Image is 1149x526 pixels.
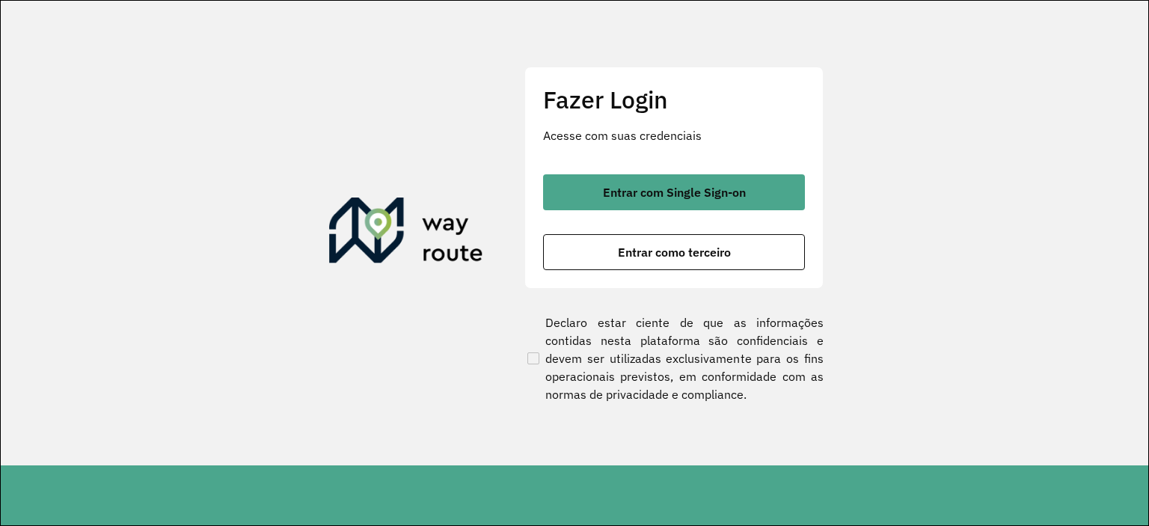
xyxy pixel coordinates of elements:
h2: Fazer Login [543,85,805,114]
button: button [543,234,805,270]
span: Entrar com Single Sign-on [603,186,746,198]
label: Declaro estar ciente de que as informações contidas nesta plataforma são confidenciais e devem se... [524,314,824,403]
button: button [543,174,805,210]
img: Roteirizador AmbevTech [329,198,483,269]
span: Entrar como terceiro [618,246,731,258]
p: Acesse com suas credenciais [543,126,805,144]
